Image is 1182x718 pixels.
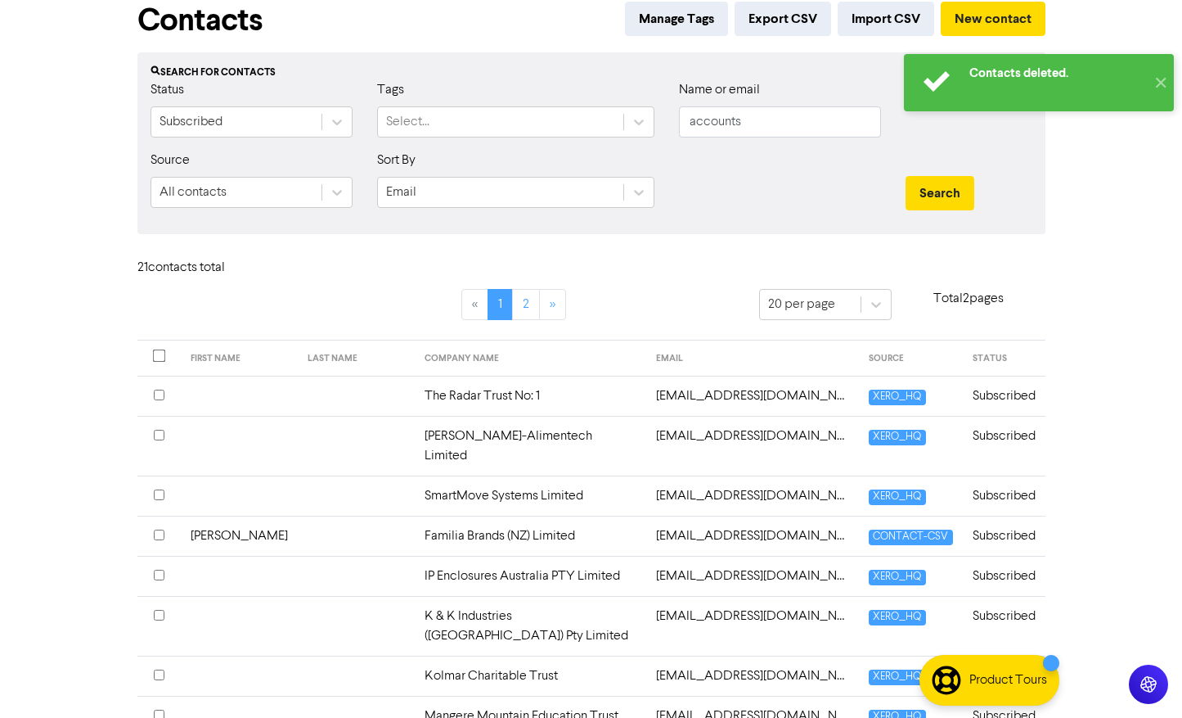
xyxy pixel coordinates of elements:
div: 20 per page [768,295,835,314]
div: Search for contacts [151,65,1032,80]
label: Name or email [679,80,760,100]
td: Familia Brands (NZ) Limited [415,516,647,556]
div: Contacts deleted. [969,65,1145,82]
div: Subscribed [160,112,222,132]
td: Subscribed [963,376,1045,416]
span: XERO_HQ [869,570,925,585]
td: accounts@kandkindustries.com.au [646,596,859,656]
div: Select... [386,112,429,132]
span: XERO_HQ [869,390,925,405]
td: Subscribed [963,596,1045,656]
td: K & K Industries ([GEOGRAPHIC_DATA]) Pty Limited [415,596,647,656]
button: Search [906,176,974,210]
th: LAST NAME [298,341,415,377]
iframe: Chat Widget [1100,639,1182,718]
h6: 21 contact s total [137,260,268,276]
span: XERO_HQ [869,670,925,685]
td: Kolmar Charitable Trust [415,656,647,696]
td: accounts@ipenclosures.co.nz [646,556,859,596]
p: Total 2 pages [892,289,1045,309]
button: New contact [941,2,1045,36]
th: SOURCE [859,341,962,377]
label: Source [151,151,190,170]
div: Email [386,183,416,202]
td: [PERSON_NAME] [181,516,298,556]
td: SmartMove Systems Limited [415,476,647,516]
h1: Contacts [137,2,263,39]
span: XERO_HQ [869,430,925,445]
th: EMAIL [646,341,859,377]
label: Tags [377,80,404,100]
td: accounts@familiabrands.com [646,516,859,556]
span: XERO_HQ [869,610,925,625]
td: accounts@bucheralimentech.com [646,416,859,476]
button: Import CSV [838,2,934,36]
th: STATUS [963,341,1045,377]
button: Manage Tags [625,2,728,36]
td: accounts@kolmar.org.nz [646,656,859,696]
td: Subscribed [963,476,1045,516]
td: [PERSON_NAME]-Alimentech Limited [415,416,647,476]
span: CONTACT-CSV [869,530,952,545]
td: The Radar Trust No: 1 [415,376,647,416]
a: Page 2 [512,289,540,320]
td: Subscribed [963,556,1045,596]
label: Status [151,80,184,100]
td: Subscribed [963,516,1045,556]
label: Sort By [377,151,416,170]
td: accounts@ebor.com [646,476,859,516]
button: Export CSV [735,2,831,36]
div: All contacts [160,183,227,202]
th: COMPANY NAME [415,341,647,377]
span: XERO_HQ [869,490,925,505]
th: FIRST NAME [181,341,298,377]
td: accountsautoelectrics@xtra.co.nz [646,376,859,416]
a: Page 1 is your current page [488,289,513,320]
td: IP Enclosures Australia PTY Limited [415,556,647,596]
a: » [539,289,566,320]
td: Subscribed [963,416,1045,476]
